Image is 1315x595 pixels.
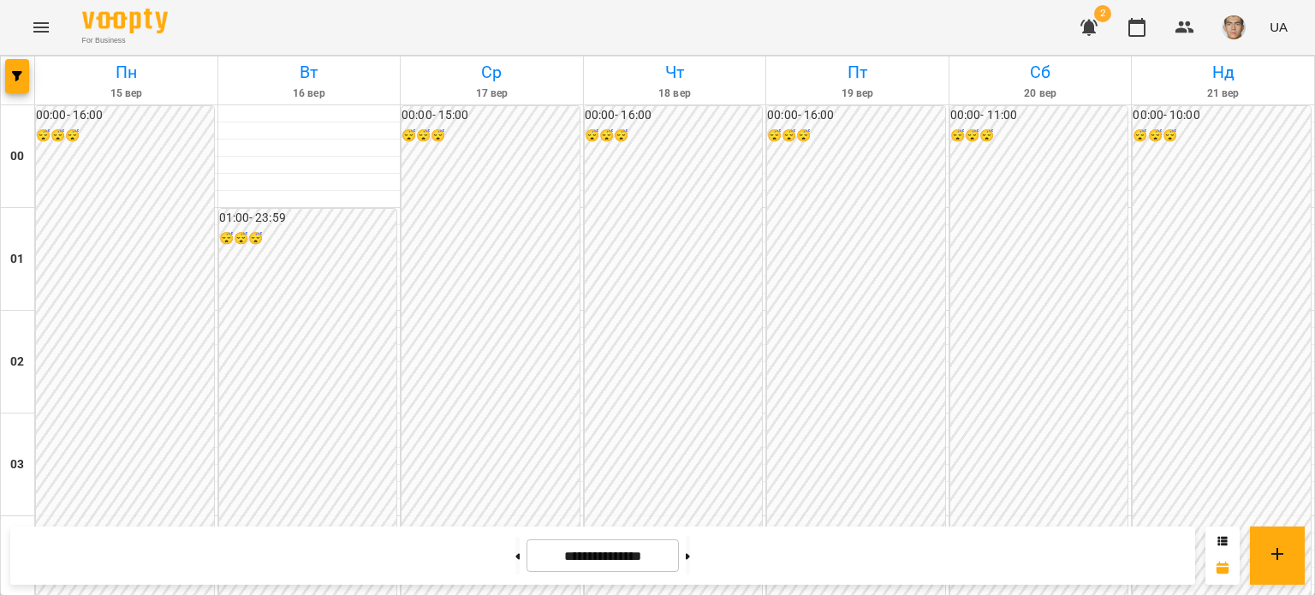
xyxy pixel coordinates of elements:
[1133,106,1311,125] h6: 00:00 - 10:00
[36,106,214,125] h6: 00:00 - 16:00
[1134,86,1312,102] h6: 21 вер
[10,353,24,372] h6: 02
[10,250,24,269] h6: 01
[585,127,763,146] h6: 😴😴😴
[1270,18,1288,36] span: UA
[1134,59,1312,86] h6: Нд
[769,59,946,86] h6: Пт
[10,455,24,474] h6: 03
[585,106,763,125] h6: 00:00 - 16:00
[10,147,24,166] h6: 00
[36,127,214,146] h6: 😴😴😴
[1094,5,1111,22] span: 2
[586,59,764,86] h6: Чт
[403,86,580,102] h6: 17 вер
[767,106,945,125] h6: 00:00 - 16:00
[82,9,168,33] img: Voopty Logo
[1222,15,1246,39] img: 290265f4fa403245e7fea1740f973bad.jpg
[950,127,1128,146] h6: 😴😴😴
[38,59,215,86] h6: Пн
[952,86,1129,102] h6: 20 вер
[21,7,62,48] button: Menu
[952,59,1129,86] h6: Сб
[1133,127,1311,146] h6: 😴😴😴
[402,106,580,125] h6: 00:00 - 15:00
[219,209,397,228] h6: 01:00 - 23:59
[82,35,168,46] span: For Business
[403,59,580,86] h6: Ср
[586,86,764,102] h6: 18 вер
[769,86,946,102] h6: 19 вер
[402,127,580,146] h6: 😴😴😴
[221,59,398,86] h6: Вт
[950,106,1128,125] h6: 00:00 - 11:00
[1263,11,1294,43] button: UA
[38,86,215,102] h6: 15 вер
[767,127,945,146] h6: 😴😴😴
[221,86,398,102] h6: 16 вер
[219,229,397,248] h6: 😴😴😴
